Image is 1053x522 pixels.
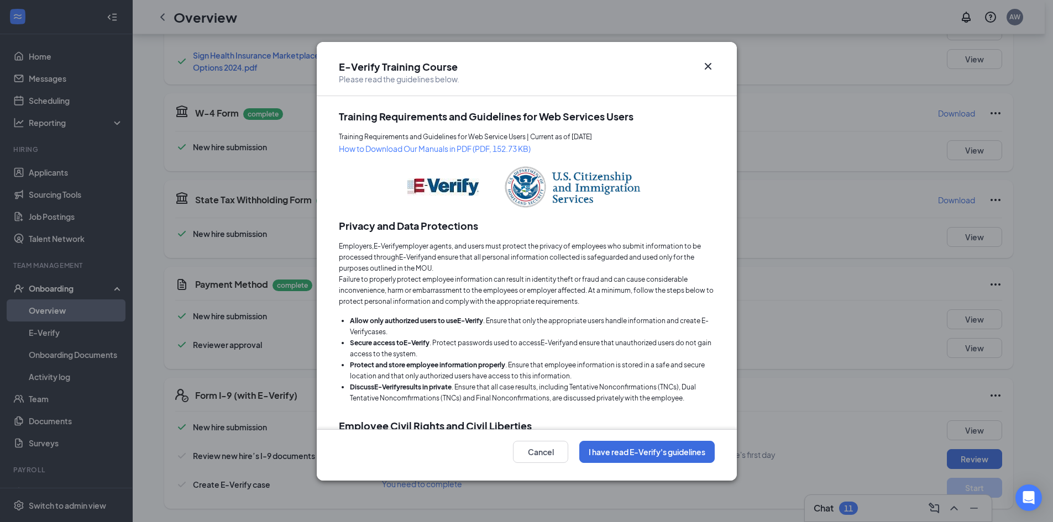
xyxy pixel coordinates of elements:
svg: Cross [701,60,715,73]
div: Please read the guidelines below. [339,73,459,85]
span: E-Verify [350,317,709,336]
span: E-Verify [374,242,399,250]
a: How to Download Our Manuals in PDF (PDF, 152.73 KB) [339,143,715,155]
strong: Discuss results in private [350,383,452,391]
button: Cancel [513,440,568,462]
strong: Allow only authorized users to use [350,317,483,325]
button: Close [701,60,715,73]
span: E-Verify [374,383,400,391]
h2: E-Verify Training Course [339,60,459,73]
div: Employers, employer agents, and users must protect the privacy of employees who submit informatio... [339,241,715,410]
button: I have read E-Verify's guidelines [579,440,715,462]
li: . Ensure that only the appropriate users handle information and create cases. [350,315,715,338]
span: E-Verify [457,317,483,325]
strong: Protect and store employee information properly [350,361,505,369]
h2: Privacy and Data Protections [339,219,715,233]
div: Open Intercom Messenger [1015,484,1042,511]
h2: Training Requirements and Guidelines for Web Services Users [339,109,715,123]
span: E-Verify [399,253,424,261]
li: . Ensure that all case results, including Tentative Nonconfirmations (TNCs), Dual Tentative Nonco... [350,382,715,404]
li: . Protect passwords used to access and ensure that unauthorized users do not gain access to the s... [350,338,715,360]
span: E-Verify [404,339,429,347]
span: E-Verify [541,339,565,347]
div: Training Requirements and Guidelines for Web Service Users | Current as of [DATE] [339,131,715,143]
li: . Ensure that employee information is stored in a safe and secure location and that only authoriz... [350,360,715,382]
div: Form I-9 requirements for all employees are outlined in the . Federal contractors should also rev... [317,96,737,429]
h2: Employee Civil Rights and Civil Liberties [339,419,715,433]
strong: Secure access to [350,339,429,347]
